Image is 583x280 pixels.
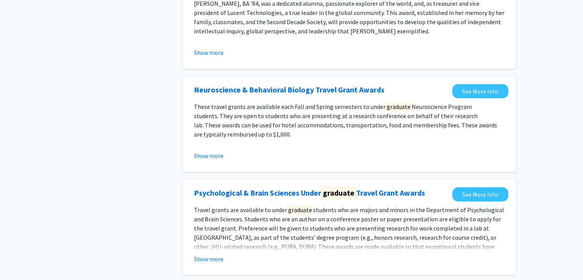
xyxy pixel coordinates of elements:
[6,245,33,274] iframe: Chat
[321,186,356,199] mark: graduate
[194,254,223,264] button: Show more
[194,48,223,57] button: Show more
[452,84,508,98] a: Opens in a new tab
[452,187,508,201] a: Opens in a new tab
[194,84,384,96] a: Opens in a new tab
[194,151,223,160] button: Show more
[287,205,313,215] mark: graduate
[386,102,412,112] mark: graduate
[194,102,504,139] p: These travel grants are available each Fall and Spring semesters to under Neuroscience Program st...
[194,187,425,199] a: Opens in a new tab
